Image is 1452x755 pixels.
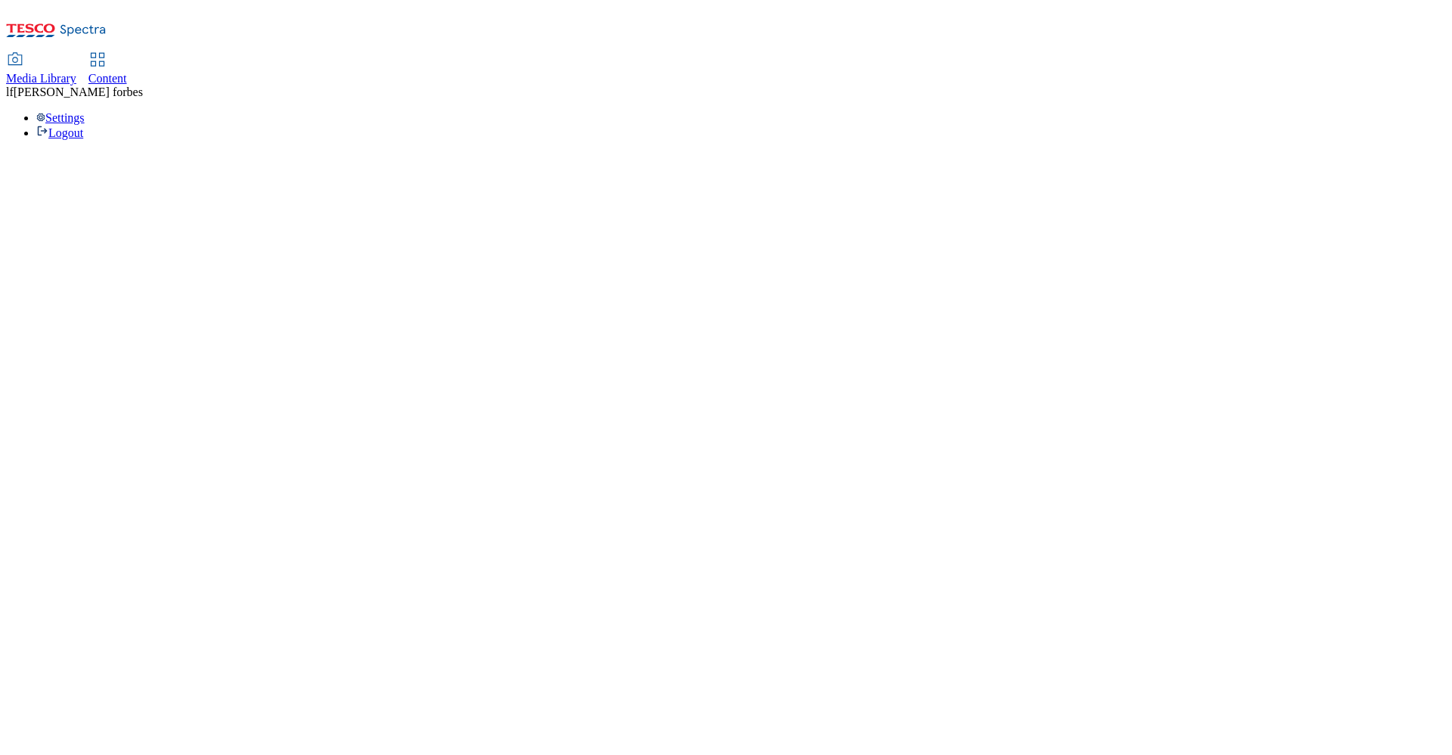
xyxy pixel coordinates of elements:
span: [PERSON_NAME] forbes [14,85,143,98]
a: Media Library [6,54,76,85]
a: Settings [36,111,85,124]
a: Logout [36,126,83,139]
span: Content [88,72,127,85]
span: lf [6,85,14,98]
a: Content [88,54,127,85]
span: Media Library [6,72,76,85]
